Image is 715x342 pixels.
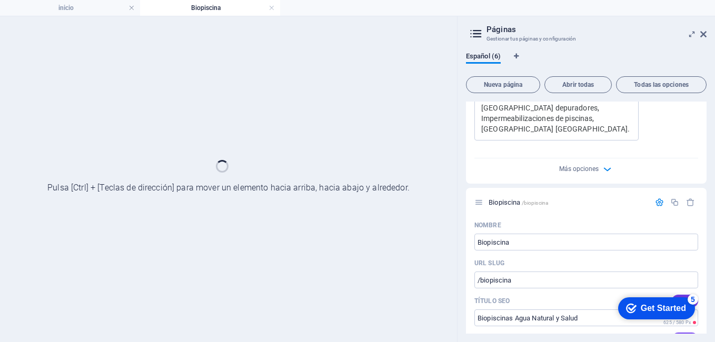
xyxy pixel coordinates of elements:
[78,2,88,13] div: 5
[522,200,549,206] span: /biopiscina
[471,82,535,88] span: Nueva página
[621,82,702,88] span: Todas las opciones
[489,198,548,206] span: Biopiscina
[670,198,679,207] div: Duplicar
[580,163,593,175] button: Más opciones
[559,165,599,173] span: Más opciones
[8,5,85,27] div: Get Started 5 items remaining, 0% complete
[486,25,707,34] h2: Páginas
[474,297,510,305] label: El título de la página en los resultados de búsqueda y en las pestañas del navegador
[549,82,607,88] span: Abrir todas
[474,259,504,267] label: Última parte de la URL para esta página
[474,309,698,326] input: El título de la página en los resultados de búsqueda y en las pestañas del navegador El título de...
[485,199,650,206] div: Biopiscina/biopiscina
[481,81,632,134] div: Piscinas Ecológicas, tratamiento de aguas residuales, proyectos sanitarios, [GEOGRAPHIC_DATA] dep...
[466,52,707,72] div: Pestañas de idiomas
[466,50,501,65] span: Español (6)
[474,271,698,288] input: Última parte de la URL para esta página Última parte de la URL para esta página
[466,76,540,93] button: Nueva página
[140,2,280,14] h4: Biopiscina
[544,76,612,93] button: Abrir todas
[474,221,501,229] p: Nombre
[686,198,695,207] div: Eliminar
[474,297,510,305] p: Título SEO
[486,34,686,44] h3: Gestionar tus páginas y configuración
[31,12,76,21] div: Get Started
[474,259,504,267] p: URL SLUG
[655,198,664,207] div: Configuración
[616,76,707,93] button: Todas las opciones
